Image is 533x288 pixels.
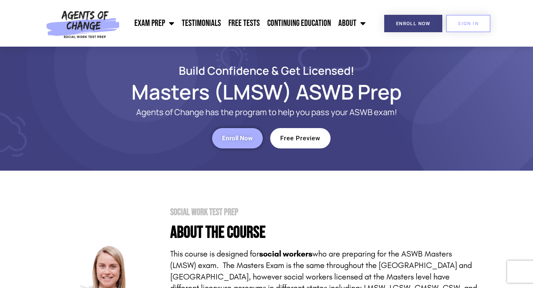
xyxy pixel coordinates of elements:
[384,15,442,32] a: Enroll Now
[212,128,263,148] a: Enroll Now
[170,224,477,241] h4: About the Course
[335,14,369,33] a: About
[446,15,490,32] a: SIGN IN
[259,249,312,259] strong: social workers
[225,14,264,33] a: Free Tests
[396,21,430,26] span: Enroll Now
[85,108,448,117] p: Agents of Change has the program to help you pass your ASWB exam!
[56,83,477,100] h1: Masters (LMSW) ASWB Prep
[131,14,178,33] a: Exam Prep
[264,14,335,33] a: Continuing Education
[170,208,477,217] h2: Social Work Test Prep
[123,14,370,33] nav: Menu
[270,128,331,148] a: Free Preview
[56,65,477,76] h2: Build Confidence & Get Licensed!
[458,21,479,26] span: SIGN IN
[280,135,321,141] span: Free Preview
[222,135,253,141] span: Enroll Now
[178,14,225,33] a: Testimonials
